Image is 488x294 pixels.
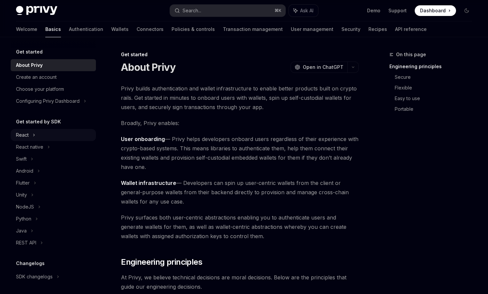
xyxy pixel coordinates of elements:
div: Android [16,167,33,175]
a: About Privy [11,59,96,71]
div: REST API [16,239,36,247]
a: Wallets [111,21,129,37]
a: API reference [395,21,427,37]
strong: Wallet infrastructure [121,180,176,186]
div: React [16,131,29,139]
div: Java [16,227,27,235]
span: At Privy, we believe technical decisions are moral decisions. Below are the principles that guide... [121,273,359,291]
div: Choose your platform [16,85,64,93]
span: Privy builds authentication and wallet infrastructure to enable better products built on crypto r... [121,84,359,112]
span: Privy surfaces both user-centric abstractions enabling you to authenticate users and generate wal... [121,213,359,241]
span: Broadly, Privy enables: [121,118,359,128]
div: About Privy [16,61,43,69]
a: Engineering principles [389,61,477,72]
a: User management [291,21,333,37]
a: Policies & controls [172,21,215,37]
a: Authentication [69,21,103,37]
a: Basics [45,21,61,37]
span: Engineering principles [121,257,202,267]
div: React native [16,143,43,151]
a: Recipes [368,21,387,37]
div: Flutter [16,179,30,187]
a: Connectors [137,21,164,37]
div: NodeJS [16,203,34,211]
span: Dashboard [420,7,446,14]
a: Portable [395,104,477,114]
span: Ask AI [300,7,313,14]
div: Get started [121,51,359,58]
a: Secure [395,72,477,82]
a: Demo [367,7,380,14]
div: Search... [183,7,201,15]
a: Security [341,21,360,37]
h1: About Privy [121,61,176,73]
span: ⌘ K [274,8,281,13]
span: — Privy helps developers onboard users regardless of their experience with crypto-based systems. ... [121,134,359,172]
a: Support [388,7,407,14]
button: Search...⌘K [170,5,286,17]
button: Ask AI [289,5,318,17]
h5: Changelogs [16,259,45,267]
span: Open in ChatGPT [303,64,343,71]
span: On this page [396,51,426,59]
div: Configuring Privy Dashboard [16,97,80,105]
img: dark logo [16,6,57,15]
h5: Get started by SDK [16,118,61,126]
span: — Developers can spin up user-centric wallets from the client or general-purpose wallets from the... [121,178,359,206]
div: Create an account [16,73,57,81]
a: Welcome [16,21,37,37]
div: Python [16,215,31,223]
h5: Get started [16,48,43,56]
a: Flexible [395,82,477,93]
button: Open in ChatGPT [290,62,347,73]
a: Create an account [11,71,96,83]
a: Transaction management [223,21,283,37]
div: Unity [16,191,27,199]
a: Dashboard [415,5,456,16]
button: Toggle dark mode [461,5,472,16]
a: Choose your platform [11,83,96,95]
a: Easy to use [395,93,477,104]
div: Swift [16,155,27,163]
strong: User onboarding [121,136,165,142]
div: SDK changelogs [16,273,53,281]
